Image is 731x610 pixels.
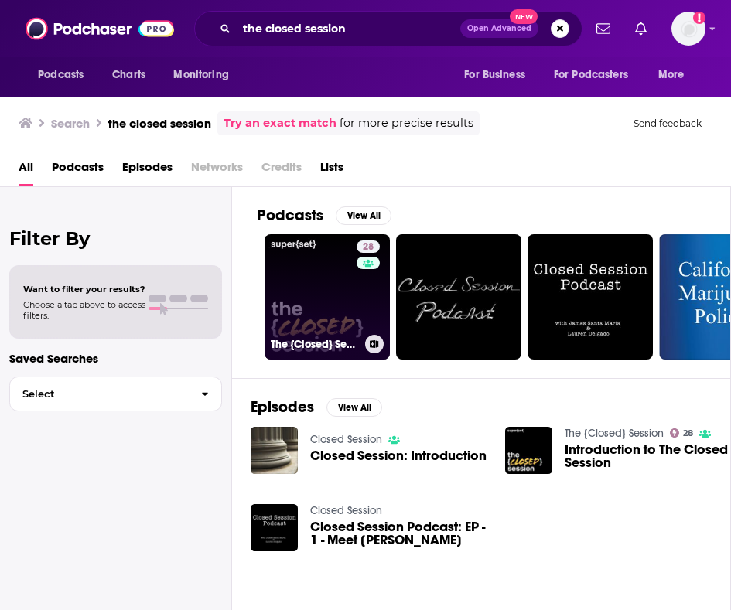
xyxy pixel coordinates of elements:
a: PodcastsView All [257,206,391,225]
svg: Add a profile image [693,12,705,24]
button: View All [336,206,391,225]
div: Search podcasts, credits, & more... [194,11,582,46]
a: The {Closed} Session [565,427,664,440]
span: Select [10,389,189,399]
h3: The {Closed} Session [271,338,359,351]
a: Closed Session [310,504,382,517]
a: Charts [102,60,155,90]
span: Monitoring [173,64,228,86]
a: 28The {Closed} Session [265,234,390,360]
span: Open Advanced [467,25,531,32]
img: Podchaser - Follow, Share and Rate Podcasts [26,14,174,43]
a: Show notifications dropdown [629,15,653,42]
h2: Episodes [251,397,314,417]
a: Closed Session [310,433,382,446]
span: Logged in as Isabellaoidem [671,12,705,46]
span: Charts [112,64,145,86]
button: open menu [162,60,248,90]
span: 28 [363,240,374,255]
button: Send feedback [629,117,706,130]
span: Podcasts [38,64,84,86]
a: 28 [357,240,380,253]
h2: Filter By [9,227,222,250]
a: 28 [670,428,694,438]
span: New [510,9,538,24]
h3: Search [51,116,90,131]
button: open menu [453,60,545,90]
a: Closed Session: Introduction [310,449,487,462]
p: Saved Searches [9,351,222,366]
input: Search podcasts, credits, & more... [237,16,460,41]
img: User Profile [671,12,705,46]
a: All [19,155,33,186]
button: Show profile menu [671,12,705,46]
span: More [658,64,685,86]
a: EpisodesView All [251,397,382,417]
button: open menu [544,60,651,90]
a: Show notifications dropdown [590,15,617,42]
span: Choose a tab above to access filters. [23,299,145,321]
h2: Podcasts [257,206,323,225]
span: 28 [683,430,693,437]
button: Open AdvancedNew [460,19,538,38]
a: Lists [320,155,343,186]
span: Networks [191,155,243,186]
span: for more precise results [340,114,473,132]
img: Closed Session: Introduction [251,427,298,474]
span: Closed Session Podcast: EP - 1 - Meet [PERSON_NAME] [310,520,487,547]
button: open menu [647,60,704,90]
a: Try an exact match [224,114,336,132]
button: Select [9,377,222,411]
a: Closed Session Podcast: EP - 1 - Meet Zach Golden [310,520,487,547]
h3: the closed session [108,116,211,131]
button: open menu [27,60,104,90]
span: For Business [464,64,525,86]
span: Credits [261,155,302,186]
img: Closed Session Podcast: EP - 1 - Meet Zach Golden [251,504,298,551]
a: Episodes [122,155,173,186]
span: Want to filter your results? [23,284,145,295]
img: Introduction to The Closed Session [505,427,552,474]
span: For Podcasters [554,64,628,86]
button: View All [326,398,382,417]
a: Podcasts [52,155,104,186]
